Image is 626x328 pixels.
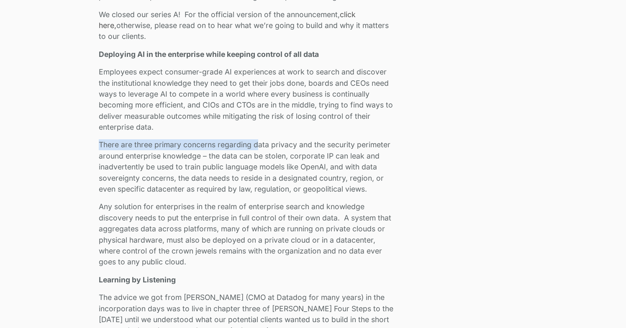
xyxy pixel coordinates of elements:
[584,288,626,328] iframe: Chat Widget
[99,201,398,267] p: Any solution for enterprises in the realm of enterprise search and knowledge discovery needs to p...
[99,10,356,30] a: click here,
[99,67,398,133] p: Employees expect consumer-grade AI experiences at work to search and discover the institutional k...
[99,9,398,42] p: We closed our series A! For the official version of the announcement, otherwise, please read on t...
[99,275,176,284] strong: Learning by Listening
[99,50,319,59] strong: Deploying AI in the enterprise while keeping control of all data
[99,139,398,195] p: There are three primary concerns regarding data privacy and the security perimeter around enterpr...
